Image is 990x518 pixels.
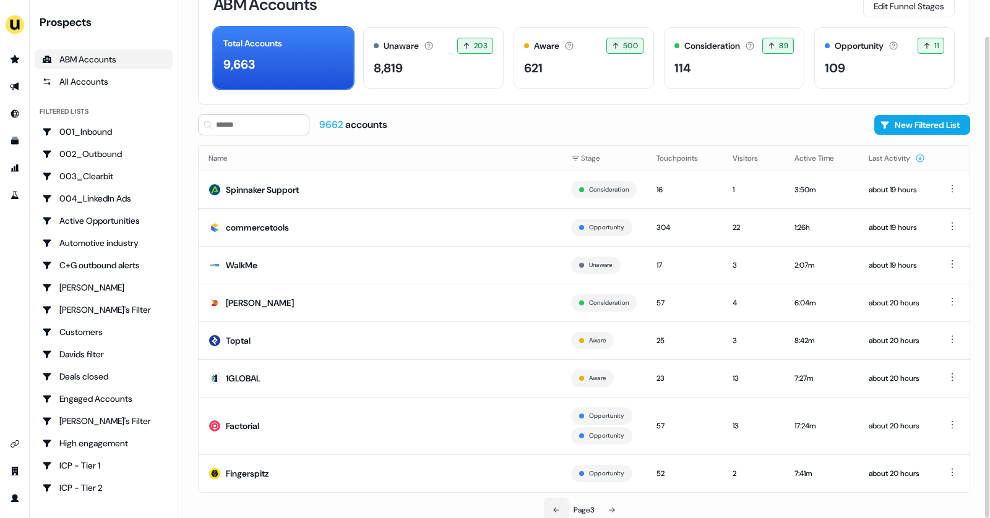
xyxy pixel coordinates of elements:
button: Opportunity [589,410,624,422]
div: 57 [656,420,713,432]
div: about 20 hours [869,420,925,432]
a: Go to prospects [5,49,25,69]
div: ABM Accounts [42,53,165,66]
a: Go to 003_Clearbit [35,166,173,186]
div: Consideration [684,40,740,53]
a: Go to team [5,461,25,481]
div: Engaged Accounts [42,393,165,405]
div: Stage [571,152,637,164]
div: commercetools [226,221,289,234]
div: 1 [733,184,775,196]
div: 13 [733,420,775,432]
div: 9,663 [223,55,255,74]
div: about 20 hours [869,372,925,384]
button: Aware [589,335,606,346]
a: Go to ICP - Tier 1 [35,456,173,475]
a: Go to Inbound [5,104,25,124]
div: 001_Inbound [42,125,165,138]
div: Active Opportunities [42,214,165,227]
div: 16 [656,184,713,196]
div: 304 [656,221,713,234]
div: 23 [656,372,713,384]
button: Opportunity [589,430,624,441]
a: Go to attribution [5,158,25,178]
div: Davids filter [42,348,165,360]
div: 8,819 [374,59,403,77]
a: Go to 001_Inbound [35,122,173,142]
div: 621 [524,59,543,77]
span: 11 [934,40,939,52]
a: Go to Customers [35,322,173,342]
div: 004_LinkedIn Ads [42,192,165,205]
button: Last Activity [869,147,925,169]
div: 3:50m [794,184,849,196]
div: Automotive industry [42,237,165,249]
div: High engagement [42,437,165,449]
button: Active Time [794,147,849,169]
div: Filtered lists [40,106,88,117]
a: Go to Active Opportunities [35,211,173,231]
div: WalkMe [226,259,257,271]
div: 57 [656,297,713,309]
div: [PERSON_NAME]'s Filter [42,415,165,427]
div: about 19 hours [869,221,925,234]
div: 2 [733,467,775,480]
div: 52 [656,467,713,480]
div: about 20 hours [869,297,925,309]
div: 7:41m [794,467,849,480]
a: Go to 002_Outbound [35,144,173,164]
div: 2:07m [794,259,849,271]
div: 17 [656,259,713,271]
a: Go to Davids filter [35,344,173,364]
span: 89 [779,40,788,52]
div: 17:24m [794,420,849,432]
div: All Accounts [42,75,165,88]
div: Total Accounts [223,37,282,50]
div: accounts [319,118,387,132]
div: ICP - Tier 1 [42,459,165,472]
div: Opportunity [835,40,884,53]
a: Go to Geneviève's Filter [35,411,173,431]
div: [PERSON_NAME] [226,297,294,309]
a: Go to C+G outbound alerts [35,255,173,275]
div: 13 [733,372,775,384]
a: Go to Charlotte Stone [35,278,173,297]
div: C+G outbound alerts [42,259,165,271]
span: 9662 [319,118,345,131]
div: about 19 hours [869,184,925,196]
div: Toptal [226,334,251,347]
div: 25 [656,334,713,347]
div: Factorial [226,420,259,432]
div: ICP - Tier 2 [42,482,165,494]
div: 109 [825,59,845,77]
button: Consideration [589,297,629,308]
a: Go to ICP - Tier 2 [35,478,173,498]
div: about 19 hours [869,259,925,271]
div: Aware [534,40,559,53]
th: Name [199,146,561,171]
a: Go to Charlotte's Filter [35,300,173,320]
a: Go to Automotive industry [35,233,173,253]
button: Opportunity [589,468,624,479]
a: Go to experiments [5,185,25,205]
a: Go to High engagement [35,433,173,453]
div: 7:27m [794,372,849,384]
a: Go to Engaged Accounts [35,389,173,409]
div: 22 [733,221,775,234]
div: Page 3 [574,504,595,516]
button: Touchpoints [656,147,713,169]
button: Visitors [733,147,773,169]
button: Opportunity [589,222,624,233]
a: Go to outbound experience [5,77,25,96]
div: 8:42m [794,334,849,347]
a: All accounts [35,72,173,91]
a: Go to integrations [5,434,25,454]
a: Go to profile [5,488,25,508]
div: [PERSON_NAME] [42,281,165,294]
div: Customers [42,326,165,338]
a: Go to 004_LinkedIn Ads [35,189,173,208]
span: 500 [623,40,638,52]
div: Fingerspitz [226,467,269,480]
a: ABM Accounts [35,49,173,69]
button: Unaware [589,260,613,271]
